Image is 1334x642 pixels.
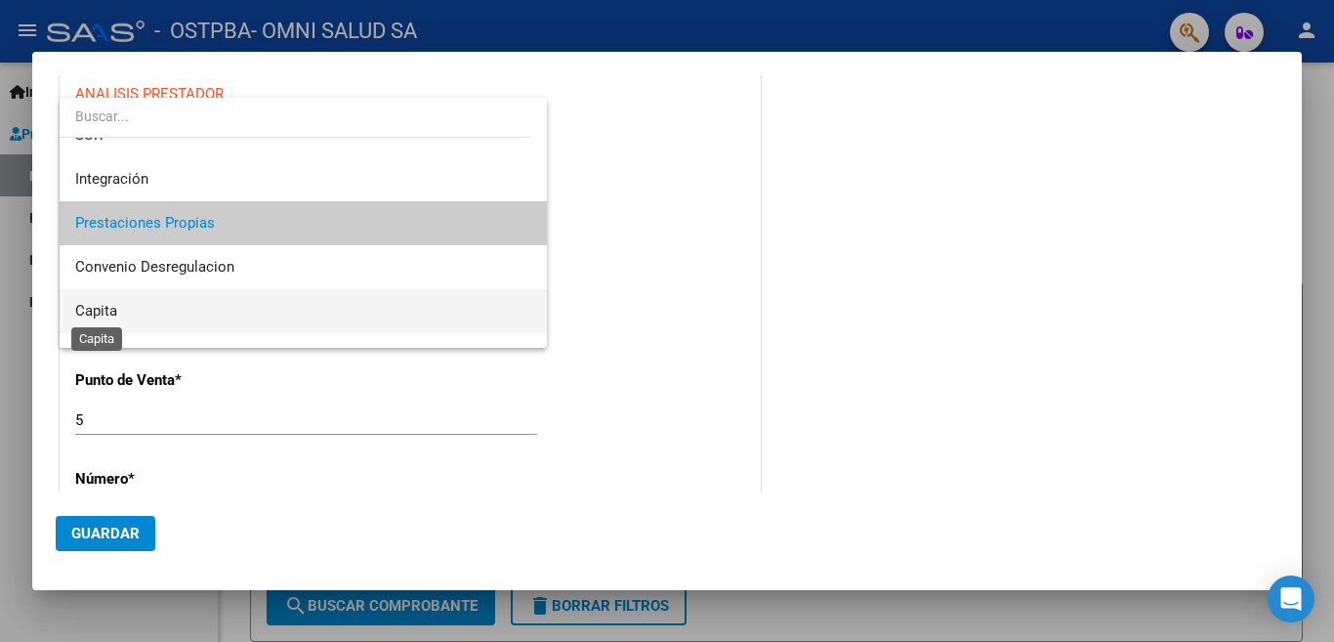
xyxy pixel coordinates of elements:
span: Prestaciones Propias [75,214,215,232]
div: Open Intercom Messenger [1268,576,1314,622]
span: Protesis [75,346,130,364]
span: Integración [75,170,148,188]
span: Capita [75,302,117,320]
span: Convenio Desregulacion [75,258,234,276]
